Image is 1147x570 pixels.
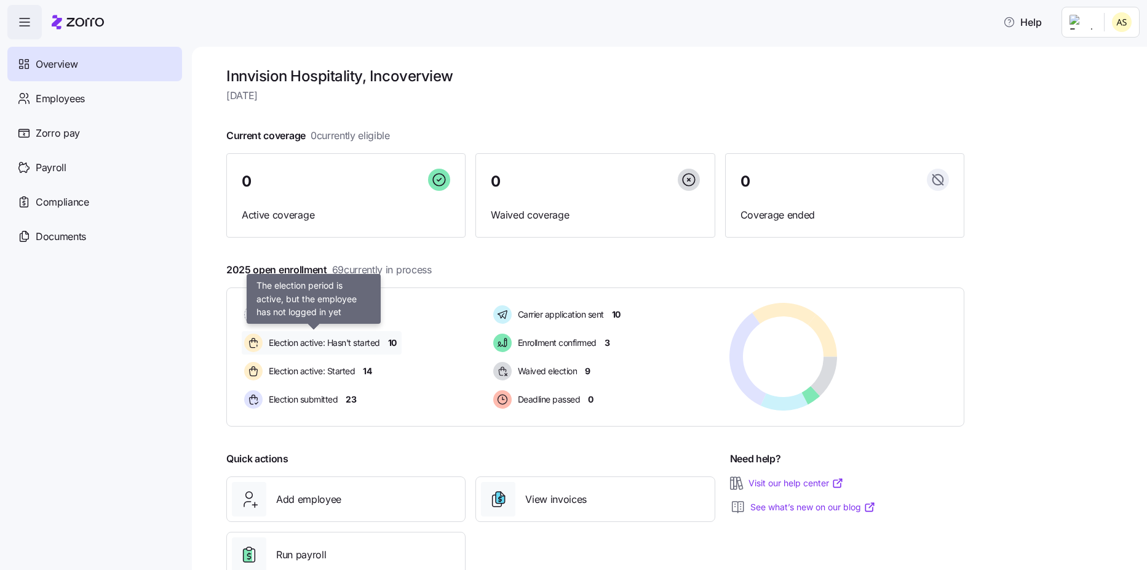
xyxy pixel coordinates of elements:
span: 0 [370,308,376,321]
span: Active coverage [242,207,450,223]
span: Employees [36,91,85,106]
span: Election active: Hasn't started [265,337,380,349]
span: Current coverage [226,128,390,143]
img: 25966653fc60c1c706604e5d62ac2791 [1112,12,1132,32]
span: 0 [740,174,750,189]
span: 0 [242,174,252,189]
span: 23 [346,393,356,406]
span: [DATE] [226,88,964,103]
a: Documents [7,219,182,254]
a: Employees [7,81,182,116]
span: 10 [612,308,621,321]
span: 0 [588,393,593,406]
span: View invoices [525,492,587,507]
img: Employer logo [1070,15,1094,30]
span: 2025 open enrollment [226,262,432,278]
span: Quick actions [226,451,288,467]
span: Zorro pay [36,126,80,141]
span: 69 currently in process [332,262,432,278]
span: Compliance [36,195,89,210]
span: Carrier application sent [514,308,604,321]
span: Need help? [730,451,781,467]
span: Enrollment confirmed [514,337,597,349]
span: 14 [363,365,371,377]
span: Waived coverage [491,207,699,223]
span: 3 [605,337,610,349]
a: Zorro pay [7,116,182,150]
span: Overview [36,57,77,72]
span: Add employee [276,492,341,507]
span: 0 currently eligible [311,128,390,143]
a: Overview [7,47,182,81]
span: Deadline passed [514,393,581,406]
span: Documents [36,229,86,244]
a: Payroll [7,150,182,185]
span: 0 [491,174,501,189]
a: See what’s new on our blog [750,501,876,513]
a: Compliance [7,185,182,219]
button: Help [993,10,1052,34]
span: 9 [585,365,590,377]
span: Coverage ended [740,207,949,223]
span: Payroll [36,160,66,175]
span: Election submitted [265,393,338,406]
h1: Innvision Hospitality, Inc overview [226,66,964,86]
a: Visit our help center [748,477,844,489]
span: Election active: Started [265,365,355,377]
span: Run payroll [276,547,326,563]
span: Pending election window [265,308,362,321]
span: Waived election [514,365,577,377]
span: 10 [388,337,397,349]
span: Help [1003,15,1042,30]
